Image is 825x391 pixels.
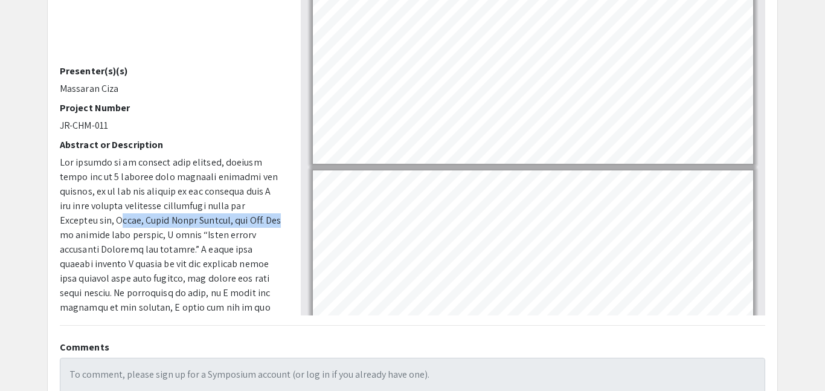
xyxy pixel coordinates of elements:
[60,341,765,353] h2: Comments
[9,337,51,382] iframe: Chat
[60,65,283,77] h2: Presenter(s)(s)
[60,118,283,133] p: JR-CHM-011
[60,82,283,96] p: Massaran Ciza
[60,102,283,114] h2: Project Number
[60,139,283,150] h2: Abstract or Description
